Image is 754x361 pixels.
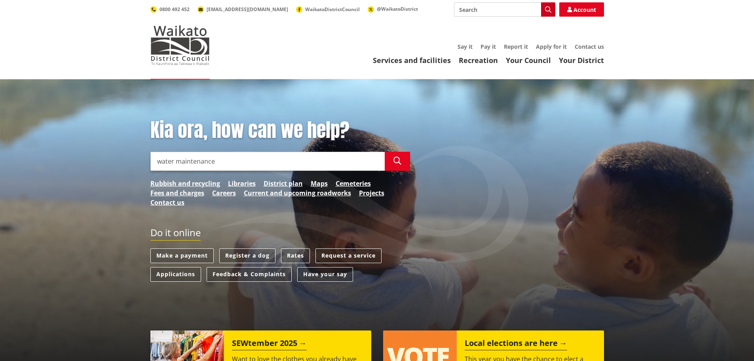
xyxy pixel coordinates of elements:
[244,188,351,198] a: Current and upcoming roadworks
[575,43,604,50] a: Contact us
[207,267,292,282] a: Feedback & Complaints
[504,43,528,50] a: Report it
[150,179,220,188] a: Rubbish and recycling
[459,55,498,65] a: Recreation
[281,248,310,263] a: Rates
[212,188,236,198] a: Careers
[232,338,307,350] h2: SEWtember 2025
[359,188,384,198] a: Projects
[311,179,328,188] a: Maps
[458,43,473,50] a: Say it
[150,267,201,282] a: Applications
[718,328,746,356] iframe: Messenger Launcher
[150,152,385,171] input: Search input
[150,188,204,198] a: Fees and charges
[373,55,451,65] a: Services and facilities
[305,6,360,13] span: WaikatoDistrictCouncil
[297,267,353,282] a: Have your say
[377,6,418,12] span: @WaikatoDistrict
[481,43,496,50] a: Pay it
[454,2,555,17] input: Search input
[219,248,275,263] a: Register a dog
[207,6,288,13] span: [EMAIL_ADDRESS][DOMAIN_NAME]
[150,119,410,142] h1: Kia ora, how can we help?
[198,6,288,13] a: [EMAIL_ADDRESS][DOMAIN_NAME]
[368,6,418,12] a: @WaikatoDistrict
[150,227,201,241] h2: Do it online
[228,179,256,188] a: Libraries
[160,6,190,13] span: 0800 492 452
[559,2,604,17] a: Account
[536,43,567,50] a: Apply for it
[150,6,190,13] a: 0800 492 452
[506,55,551,65] a: Your Council
[150,198,184,207] a: Contact us
[559,55,604,65] a: Your District
[264,179,303,188] a: District plan
[150,248,214,263] a: Make a payment
[465,338,567,350] h2: Local elections are here
[150,25,210,65] img: Waikato District Council - Te Kaunihera aa Takiwaa o Waikato
[336,179,371,188] a: Cemeteries
[296,6,360,13] a: WaikatoDistrictCouncil
[315,248,382,263] a: Request a service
